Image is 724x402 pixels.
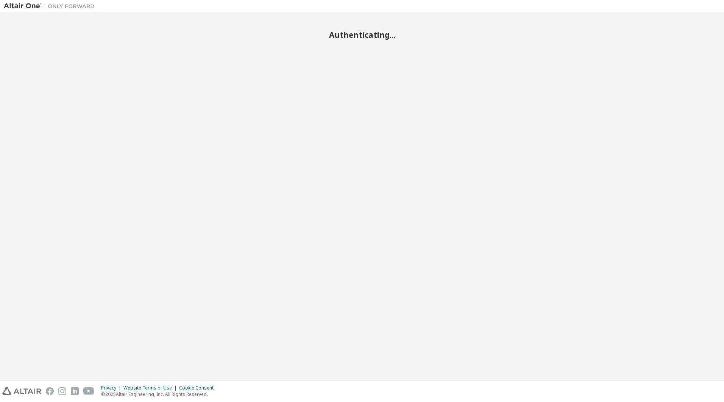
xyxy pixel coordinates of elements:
img: instagram.svg [58,387,66,395]
p: © 2025 Altair Engineering, Inc. All Rights Reserved. [101,391,218,397]
h2: Authenticating... [4,30,720,40]
img: facebook.svg [46,387,54,395]
div: Cookie Consent [179,385,218,391]
img: Altair One [4,2,98,10]
div: Website Terms of Use [123,385,179,391]
div: Privacy [101,385,123,391]
img: altair_logo.svg [2,387,41,395]
img: youtube.svg [83,387,94,395]
img: linkedin.svg [71,387,79,395]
